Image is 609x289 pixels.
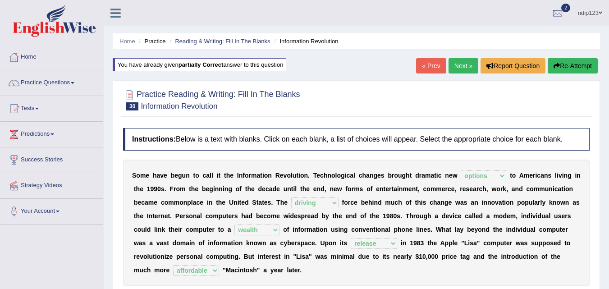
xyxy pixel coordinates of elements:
b: e [385,185,389,193]
b: c [479,185,482,193]
b: r [500,185,503,193]
b: n [215,185,219,193]
b: d [415,172,419,179]
b: d [378,199,382,206]
b: e [140,185,143,193]
b: 1 [147,185,151,193]
b: m [524,172,529,179]
b: e [164,172,167,179]
b: f [345,185,348,193]
b: l [191,199,193,206]
b: h [406,172,410,179]
b: F [169,185,174,193]
b: w [337,185,342,193]
b: s [548,172,552,179]
b: c [203,172,206,179]
b: c [346,172,350,179]
b: h [226,172,230,179]
b: t [510,172,512,179]
b: g [341,172,345,179]
b: r [352,185,354,193]
b: l [353,172,355,179]
b: n [374,199,378,206]
b: I [237,172,239,179]
b: h [482,185,486,193]
b: h [417,199,421,206]
b: l [210,172,211,179]
b: n [219,185,223,193]
h4: Below is a text with blanks. Click on each blank, a list of choices will appear. Select the appro... [123,128,590,151]
b: h [136,185,140,193]
b: h [362,172,366,179]
b: v [284,172,287,179]
b: c [161,199,165,206]
b: m [430,185,436,193]
b: c [448,185,451,193]
b: c [554,185,558,193]
b: o [264,172,268,179]
b: e [280,172,284,179]
b: o [179,199,183,206]
b: n [224,185,229,193]
b: m [385,199,390,206]
b: m [534,185,539,193]
b: T [313,172,317,179]
b: l [555,172,557,179]
b: partially correct [179,61,224,68]
b: n [330,185,334,193]
b: n [234,199,238,206]
b: r [348,199,350,206]
b: n [327,172,331,179]
b: o [331,172,335,179]
b: c [197,199,200,206]
b: b [134,199,138,206]
b: f [243,172,245,179]
b: t [410,172,412,179]
b: s [268,199,271,206]
b: u [293,172,297,179]
b: f [239,185,242,193]
b: r [174,185,176,193]
b: m [140,172,146,179]
b: a [473,185,476,193]
b: s [161,185,165,193]
b: s [381,172,385,179]
b: e [154,199,157,206]
b: l [335,172,337,179]
b: b [361,199,365,206]
b: n [380,185,384,193]
b: u [182,172,186,179]
b: b [388,172,392,179]
b: m [539,185,545,193]
div: You have already given answer to this question [113,58,286,71]
b: a [540,172,544,179]
button: Re-Attempt [548,58,598,73]
b: e [469,185,473,193]
b: a [206,172,210,179]
b: n [549,185,553,193]
b: o [512,172,516,179]
b: v [559,172,562,179]
li: Information Revolution [272,37,338,46]
b: o [565,185,569,193]
b: i [298,172,300,179]
b: n [544,172,548,179]
b: b [171,172,175,179]
b: s [466,185,470,193]
b: o [426,185,430,193]
b: , [455,185,457,193]
a: Tests [0,96,103,119]
b: . [308,172,310,179]
b: o [366,185,371,193]
b: a [256,172,260,179]
b: g [209,185,213,193]
b: k [503,185,506,193]
b: m [251,172,256,179]
b: i [372,199,374,206]
b: v [160,172,164,179]
b: e [365,199,368,206]
b: i [397,185,399,193]
b: e [529,172,533,179]
span: 2 [561,4,570,12]
b: c [537,172,540,179]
